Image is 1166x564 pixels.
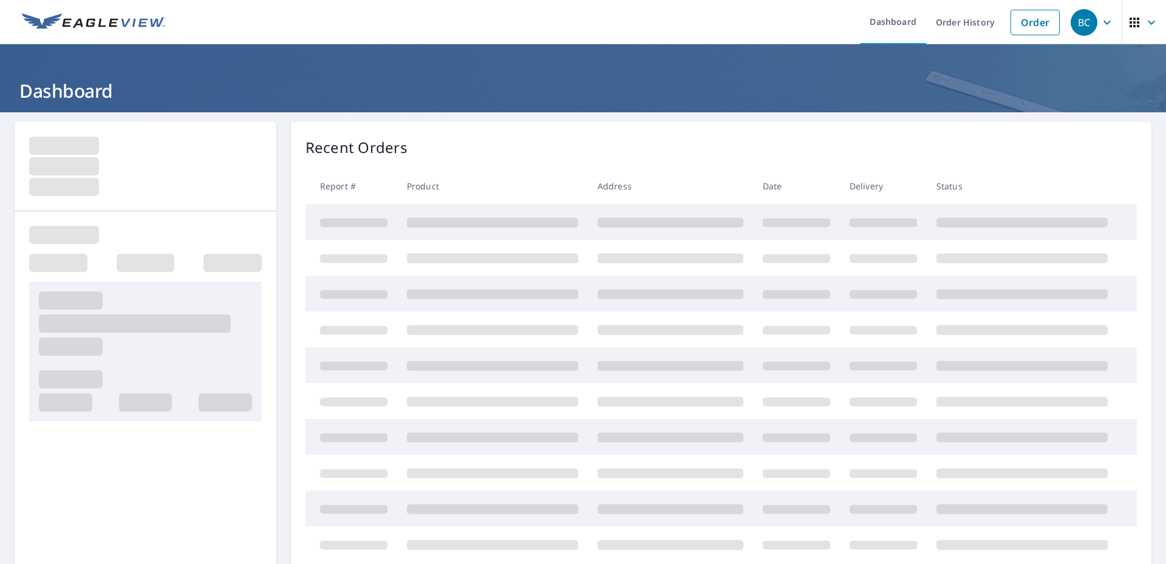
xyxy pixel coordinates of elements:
p: Recent Orders [305,137,407,158]
th: Product [397,168,588,204]
a: Order [1011,10,1060,35]
h1: Dashboard [15,78,1151,103]
th: Address [588,168,753,204]
th: Report # [305,168,397,204]
th: Delivery [840,168,927,204]
div: BC [1071,9,1097,36]
th: Status [927,168,1117,204]
img: EV Logo [22,13,165,32]
th: Date [753,168,840,204]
